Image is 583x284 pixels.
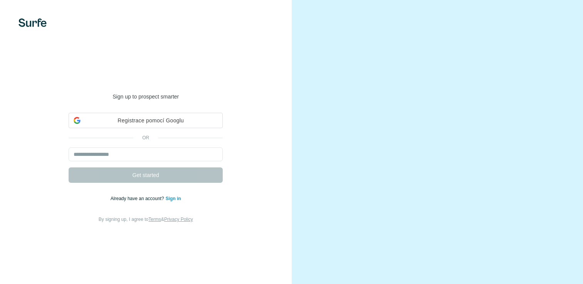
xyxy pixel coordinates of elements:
span: Already have an account? [111,196,166,201]
span: Registrace pomocí Googlu [84,117,218,125]
div: Registrace pomocí Googlu [69,113,223,128]
a: Terms [148,217,161,222]
h1: Welcome to [GEOGRAPHIC_DATA] [69,60,223,91]
p: or [133,134,158,141]
a: Sign in [166,196,181,201]
p: Sign up to prospect smarter [69,93,223,100]
a: Privacy Policy [164,217,193,222]
span: By signing up, I agree to & [99,217,193,222]
img: Surfe's logo [18,18,47,27]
